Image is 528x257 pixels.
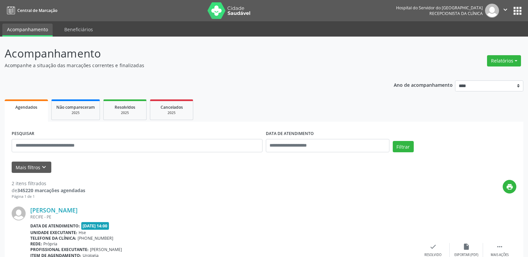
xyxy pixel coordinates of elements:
img: img [485,4,499,18]
a: Beneficiários [60,24,98,35]
div: 2025 [56,110,95,115]
span: Não compareceram [56,104,95,110]
p: Acompanhe a situação das marcações correntes e finalizadas [5,62,368,69]
button:  [499,4,512,18]
label: PESQUISAR [12,129,34,139]
div: Página 1 de 1 [12,194,85,199]
span: Agendados [15,104,37,110]
i:  [496,243,503,250]
i: insert_drive_file [463,243,470,250]
div: de [12,187,85,194]
a: [PERSON_NAME] [30,206,78,214]
b: Data de atendimento: [30,223,80,229]
b: Unidade executante: [30,230,77,235]
div: 2025 [108,110,142,115]
button: Filtrar [393,141,414,152]
button: Mais filtroskeyboard_arrow_down [12,162,51,173]
div: RECIFE - PE [30,214,416,220]
i:  [502,6,509,13]
label: DATA DE ATENDIMENTO [266,129,314,139]
span: Recepcionista da clínica [429,11,483,16]
button: Relatórios [487,55,521,66]
span: Própria [43,241,57,247]
i: print [506,183,513,191]
i: check [429,243,437,250]
span: [DATE] 14:00 [81,222,109,230]
b: Telefone da clínica: [30,235,76,241]
img: img [12,206,26,220]
span: Hse [79,230,86,235]
a: Central de Marcação [5,5,57,16]
span: [PERSON_NAME] [90,247,122,252]
p: Ano de acompanhamento [394,80,453,89]
div: Hospital do Servidor do [GEOGRAPHIC_DATA] [396,5,483,11]
i: keyboard_arrow_down [40,164,48,171]
span: Central de Marcação [17,8,57,13]
strong: 345220 marcações agendadas [17,187,85,193]
span: Cancelados [161,104,183,110]
button: print [503,180,516,193]
p: Acompanhamento [5,45,368,62]
b: Profissional executante: [30,247,89,252]
div: 2 itens filtrados [12,180,85,187]
div: 2025 [155,110,188,115]
span: [PHONE_NUMBER] [78,235,113,241]
a: Acompanhamento [2,24,53,37]
b: Rede: [30,241,42,247]
button: apps [512,5,523,17]
span: Resolvidos [115,104,135,110]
